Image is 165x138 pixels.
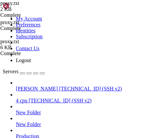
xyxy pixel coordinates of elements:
div: Complete [0,25,47,31]
div: 2 KB [0,6,47,12]
span: proxy.txt [0,39,19,44]
div: Complete [0,51,47,56]
span: proxy.txt [0,39,47,51]
div: 6 KB [0,45,47,51]
span: proxy.txt [0,19,19,25]
span: proxy.txt [0,0,19,6]
div: Complete [0,12,47,18]
span: proxy.txt [0,0,47,12]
